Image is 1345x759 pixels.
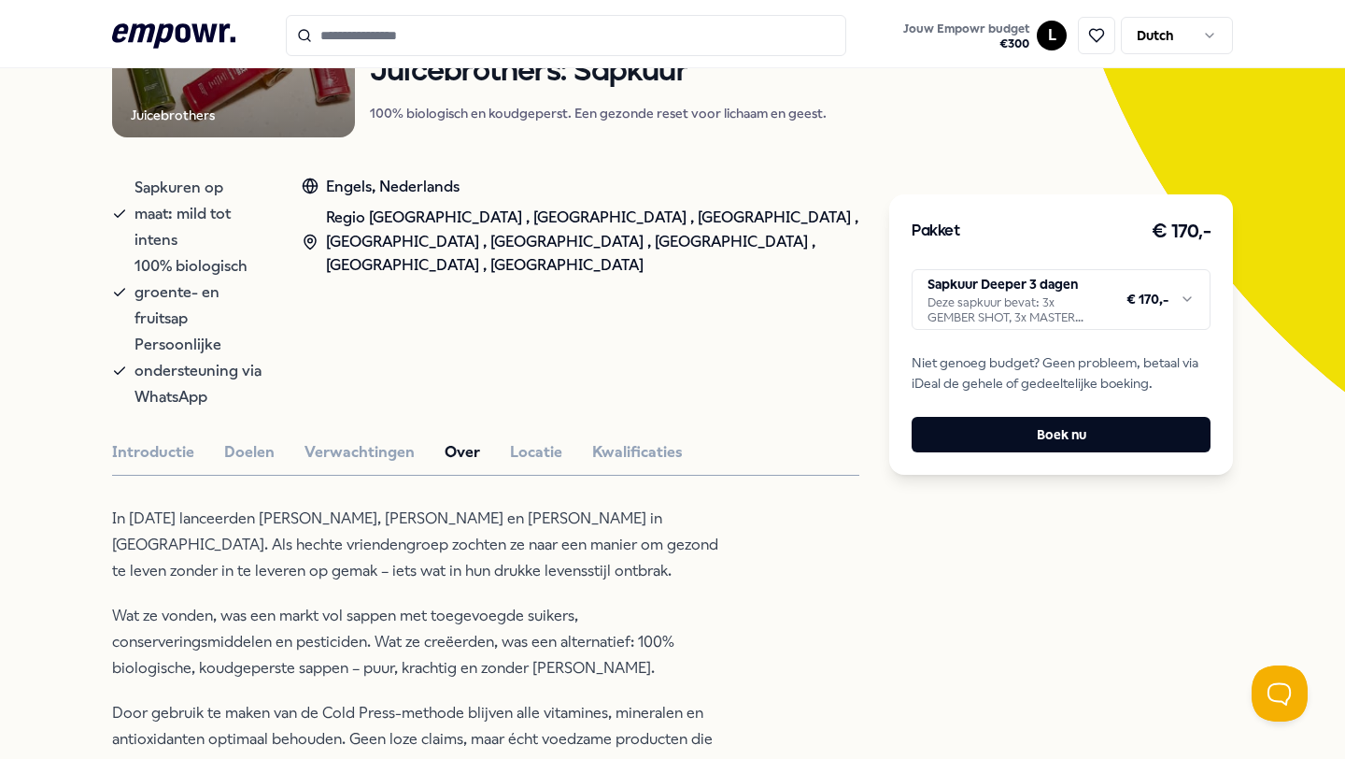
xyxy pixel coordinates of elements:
button: Over [445,440,480,465]
button: Boek nu [912,417,1210,452]
button: Doelen [224,440,275,465]
div: Regio [GEOGRAPHIC_DATA] , [GEOGRAPHIC_DATA] , [GEOGRAPHIC_DATA] , [GEOGRAPHIC_DATA] , [GEOGRAPHIC... [302,206,859,278]
h3: € 170,- [1152,217,1211,247]
p: In [DATE] lanceerden [PERSON_NAME], [PERSON_NAME] en [PERSON_NAME] in [GEOGRAPHIC_DATA]. Als hech... [112,506,719,584]
div: Engels, Nederlands [302,175,859,199]
h3: Pakket [912,220,960,244]
span: 100% biologisch groente- en fruitsap [134,253,264,332]
span: Jouw Empowr budget [903,21,1029,36]
button: Locatie [510,440,562,465]
p: 100% biologisch en koudgeperst. Een gezonde reset voor lichaam en geest. [370,104,827,122]
button: Verwachtingen [304,440,415,465]
iframe: Help Scout Beacon - Open [1252,666,1308,722]
span: € 300 [903,36,1029,51]
button: Introductie [112,440,194,465]
button: L [1037,21,1067,50]
a: Jouw Empowr budget€300 [896,16,1037,55]
span: Persoonlijke ondersteuning via WhatsApp [134,332,264,410]
button: Kwalificaties [592,440,683,465]
p: Wat ze vonden, was een markt vol sappen met toegevoegde suikers, conserveringsmiddelen en pestici... [112,603,719,681]
div: Juicebrothers [131,105,215,125]
span: Niet genoeg budget? Geen probleem, betaal via iDeal de gehele of gedeeltelijke boeking. [912,352,1210,394]
button: Jouw Empowr budget€300 [899,18,1033,55]
h1: Juicebrothers: Sapkuur [370,56,827,89]
span: Sapkuren op maat: mild tot intens [134,175,264,253]
input: Search for products, categories or subcategories [286,15,846,56]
